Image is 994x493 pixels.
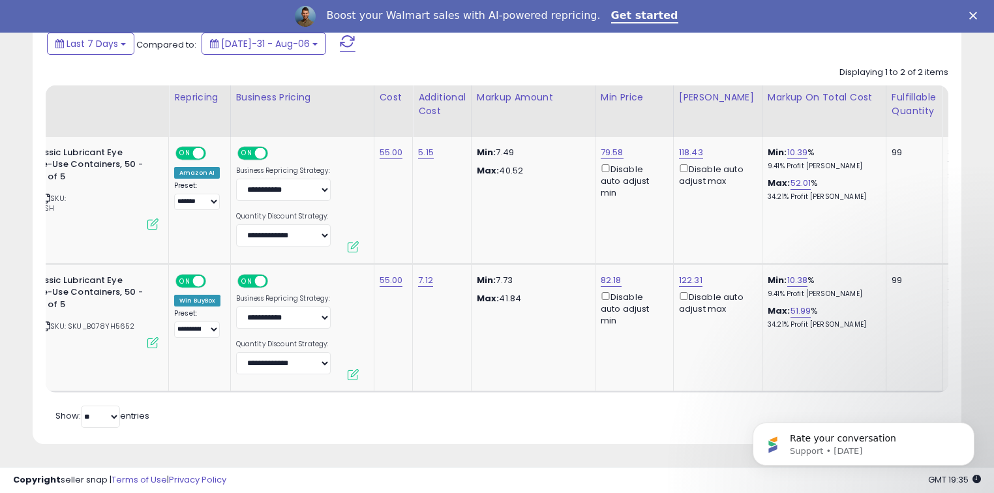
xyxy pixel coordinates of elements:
a: 10.39 [787,146,808,159]
div: Preset: [174,309,220,338]
b: Min: [768,146,787,158]
div: seller snap | | [13,474,226,486]
a: 52.01 [791,177,811,190]
div: Fulfillable Quantity [892,91,937,118]
div: Close [969,12,982,20]
span: ON [177,275,193,286]
strong: Copyright [13,473,61,486]
button: [DATE]-31 - Aug-06 [202,33,326,55]
div: Markup Amount [477,91,590,104]
label: Business Repricing Strategy: [236,294,331,303]
span: OFF [204,147,225,158]
span: ON [239,275,255,286]
a: Privacy Policy [169,473,226,486]
p: 9.41% Profit [PERSON_NAME] [768,290,876,299]
div: Additional Cost [418,91,466,118]
div: Amazon AI [174,167,220,179]
label: Quantity Discount Strategy: [236,340,331,349]
div: 99 [892,275,932,286]
div: % [768,147,876,171]
a: 118.43 [679,146,703,159]
div: Cost [380,91,408,104]
strong: Max: [477,164,500,177]
a: 55.00 [380,274,403,287]
div: Disable auto adjust max [679,290,752,315]
p: 40.52 [477,165,585,177]
div: Displaying 1 to 2 of 2 items [839,67,948,79]
p: 9.41% Profit [PERSON_NAME] [768,162,876,171]
span: [DATE]-31 - Aug-06 [221,37,310,50]
div: % [768,177,876,202]
a: 82.18 [601,274,622,287]
label: Quantity Discount Strategy: [236,212,331,221]
b: Max: [768,177,791,189]
div: Min Price [601,91,668,104]
a: 10.38 [787,274,808,287]
div: 99 [892,147,932,158]
span: Last 7 Days [67,37,118,50]
small: Amazon Fees. [948,104,956,116]
a: 55.00 [380,146,403,159]
div: Repricing [174,91,225,104]
label: Business Repricing Strategy: [236,166,331,175]
p: 34.21% Profit [PERSON_NAME] [768,320,876,329]
div: % [768,275,876,299]
p: 34.21% Profit [PERSON_NAME] [768,192,876,202]
div: Markup on Total Cost [768,91,881,104]
a: 122.31 [679,274,702,287]
a: 51.99 [791,305,811,318]
div: Disable auto adjust min [601,162,663,200]
div: Preset: [174,181,220,211]
img: Profile image for Adrian [295,6,316,27]
div: [PERSON_NAME] [679,91,757,104]
a: 5.15 [418,146,434,159]
div: Win BuyBox [174,295,220,306]
a: Terms of Use [112,473,167,486]
div: Boost your Walmart sales with AI-powered repricing. [326,9,600,22]
span: ON [177,147,193,158]
b: Max: [768,305,791,317]
span: Show: entries [55,410,149,422]
b: Min: [768,274,787,286]
div: Disable auto adjust max [679,162,752,187]
iframe: Intercom notifications message [733,395,994,486]
a: Get started [611,9,678,23]
div: Disable auto adjust min [601,290,663,327]
a: 79.58 [601,146,624,159]
strong: Min: [477,146,496,158]
strong: Min: [477,274,496,286]
p: 41.84 [477,293,585,305]
div: % [768,305,876,329]
span: | SKU: SKU_B078YH5652 [40,321,135,331]
a: 7.12 [418,274,433,287]
div: Business Pricing [236,91,369,104]
th: The percentage added to the cost of goods (COGS) that forms the calculator for Min & Max prices. [762,85,886,137]
span: ON [239,147,255,158]
button: Last 7 Days [47,33,134,55]
span: Compared to: [136,38,196,51]
strong: Max: [477,292,500,305]
span: OFF [265,147,286,158]
span: OFF [265,275,286,286]
p: 7.73 [477,275,585,286]
p: 7.49 [477,147,585,158]
span: OFF [204,275,225,286]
